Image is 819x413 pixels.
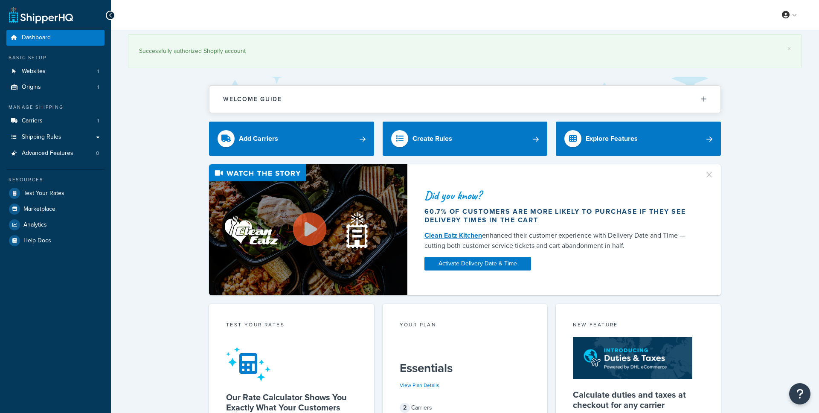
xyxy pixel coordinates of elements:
[22,150,73,157] span: Advanced Features
[23,190,64,197] span: Test Your Rates
[96,150,99,157] span: 0
[6,145,105,161] a: Advanced Features0
[6,186,105,201] a: Test Your Rates
[400,403,410,413] span: 2
[239,133,278,145] div: Add Carriers
[6,64,105,79] a: Websites1
[424,189,694,201] div: Did you know?
[6,104,105,111] div: Manage Shipping
[6,201,105,217] a: Marketplace
[573,321,704,331] div: New Feature
[23,221,47,229] span: Analytics
[573,390,704,410] h5: Calculate duties and taxes at checkout for any carrier
[139,45,791,57] div: Successfully authorized Shopify account
[22,134,61,141] span: Shipping Rules
[556,122,721,156] a: Explore Features
[6,217,105,233] a: Analytics
[97,84,99,91] span: 1
[400,381,439,389] a: View Plan Details
[6,176,105,183] div: Resources
[6,233,105,248] a: Help Docs
[23,206,55,213] span: Marketplace
[23,237,51,244] span: Help Docs
[424,207,694,224] div: 60.7% of customers are more likely to purchase if they see delivery times in the cart
[383,122,548,156] a: Create Rules
[6,113,105,129] li: Carriers
[424,257,531,270] a: Activate Delivery Date & Time
[6,129,105,145] a: Shipping Rules
[586,133,638,145] div: Explore Features
[6,145,105,161] li: Advanced Features
[226,321,357,331] div: Test your rates
[6,54,105,61] div: Basic Setup
[223,96,282,102] h2: Welcome Guide
[22,68,46,75] span: Websites
[209,164,407,295] img: Video thumbnail
[787,45,791,52] a: ×
[400,321,531,331] div: Your Plan
[6,79,105,95] li: Origins
[400,361,531,375] h5: Essentials
[424,230,482,240] a: Clean Eatz Kitchen
[22,34,51,41] span: Dashboard
[97,117,99,125] span: 1
[6,113,105,129] a: Carriers1
[6,79,105,95] a: Origins1
[424,230,694,251] div: enhanced their customer experience with Delivery Date and Time — cutting both customer service ti...
[97,68,99,75] span: 1
[6,30,105,46] a: Dashboard
[412,133,452,145] div: Create Rules
[22,84,41,91] span: Origins
[209,86,720,113] button: Welcome Guide
[209,122,374,156] a: Add Carriers
[789,383,810,404] button: Open Resource Center
[6,64,105,79] li: Websites
[22,117,43,125] span: Carriers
